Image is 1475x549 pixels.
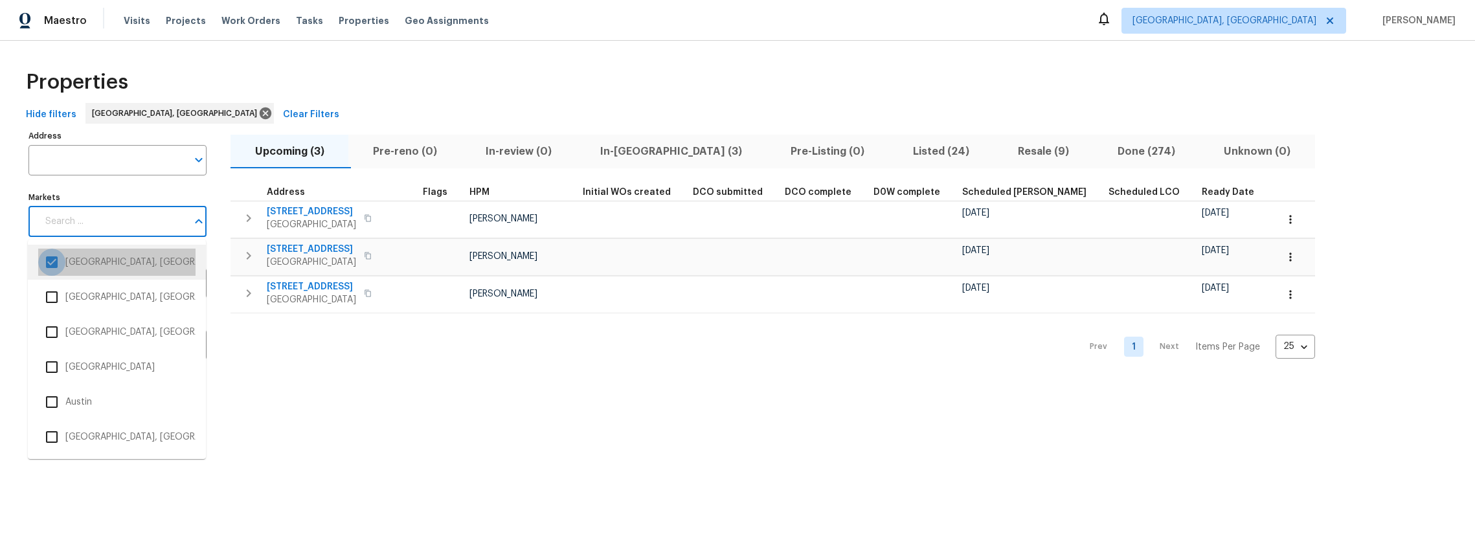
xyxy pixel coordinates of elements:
[190,151,208,169] button: Open
[267,243,356,256] span: [STREET_ADDRESS]
[267,293,356,306] span: [GEOGRAPHIC_DATA]
[38,353,196,381] li: [GEOGRAPHIC_DATA]
[962,188,1087,197] span: Scheduled [PERSON_NAME]
[38,207,187,237] input: Search ...
[469,188,490,197] span: HPM
[278,103,344,127] button: Clear Filters
[873,188,940,197] span: D0W complete
[190,212,208,230] button: Close
[26,107,76,123] span: Hide filters
[1208,142,1307,161] span: Unknown (0)
[1202,246,1229,255] span: [DATE]
[238,142,341,161] span: Upcoming (3)
[1195,341,1260,353] p: Items Per Page
[38,284,196,311] li: [GEOGRAPHIC_DATA], [GEOGRAPHIC_DATA]
[469,214,537,223] span: [PERSON_NAME]
[44,14,87,27] span: Maestro
[85,103,274,124] div: [GEOGRAPHIC_DATA], [GEOGRAPHIC_DATA]
[92,107,262,120] span: [GEOGRAPHIC_DATA], [GEOGRAPHIC_DATA]
[785,188,851,197] span: DCO complete
[166,14,206,27] span: Projects
[356,142,453,161] span: Pre-reno (0)
[267,256,356,269] span: [GEOGRAPHIC_DATA]
[423,188,447,197] span: Flags
[1124,337,1143,357] a: Goto page 1
[962,246,989,255] span: [DATE]
[339,14,389,27] span: Properties
[124,14,150,27] span: Visits
[1202,208,1229,218] span: [DATE]
[38,319,196,346] li: [GEOGRAPHIC_DATA], [GEOGRAPHIC_DATA]
[28,194,207,201] label: Markets
[1077,321,1315,373] nav: Pagination Navigation
[1109,188,1180,197] span: Scheduled LCO
[21,103,82,127] button: Hide filters
[1276,330,1315,363] div: 25
[267,205,356,218] span: [STREET_ADDRESS]
[1101,142,1192,161] span: Done (274)
[296,16,323,25] span: Tasks
[469,252,537,261] span: [PERSON_NAME]
[693,188,763,197] span: DCO submitted
[38,423,196,451] li: [GEOGRAPHIC_DATA], [GEOGRAPHIC_DATA] - Not Used - Dont Delete
[221,14,280,27] span: Work Orders
[1002,142,1086,161] span: Resale (9)
[267,218,356,231] span: [GEOGRAPHIC_DATA]
[26,76,128,89] span: Properties
[267,280,356,293] span: [STREET_ADDRESS]
[962,284,989,293] span: [DATE]
[267,188,305,197] span: Address
[583,188,671,197] span: Initial WOs created
[1202,188,1254,197] span: Ready Date
[38,458,196,486] li: [GEOGRAPHIC_DATA], [GEOGRAPHIC_DATA]
[283,107,339,123] span: Clear Filters
[1202,284,1229,293] span: [DATE]
[1132,14,1316,27] span: [GEOGRAPHIC_DATA], [GEOGRAPHIC_DATA]
[1377,14,1456,27] span: [PERSON_NAME]
[38,388,196,416] li: Austin
[897,142,986,161] span: Listed (24)
[469,289,537,298] span: [PERSON_NAME]
[962,208,989,218] span: [DATE]
[28,132,207,140] label: Address
[774,142,881,161] span: Pre-Listing (0)
[405,14,489,27] span: Geo Assignments
[469,142,568,161] span: In-review (0)
[583,142,758,161] span: In-[GEOGRAPHIC_DATA] (3)
[38,249,196,276] li: [GEOGRAPHIC_DATA], [GEOGRAPHIC_DATA]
